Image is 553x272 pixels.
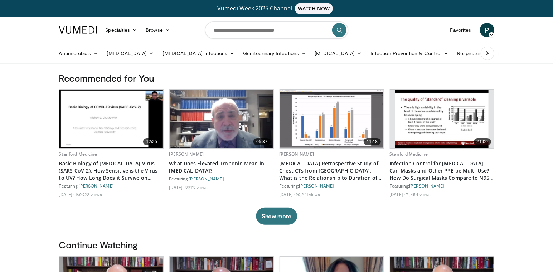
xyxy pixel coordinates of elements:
[390,183,494,189] div: Featuring:
[474,138,491,145] span: 21:00
[280,160,384,181] a: [MEDICAL_DATA] Retrospective Study of Chest CTs from [GEOGRAPHIC_DATA]: What is the Relationship ...
[169,151,204,157] a: [PERSON_NAME]
[280,90,384,148] a: 11:18
[59,160,164,181] a: Basic Biology of [MEDICAL_DATA] Virus (SARS-CoV-2): How Sensitive is the Virus to UV? How Long Do...
[159,46,239,60] a: [MEDICAL_DATA] Infections
[390,160,494,181] a: Infection Control for [MEDICAL_DATA]: Can Masks and Other PPE be Multi-Use? How Do Surgical Masks...
[75,191,102,197] li: 160,922 views
[453,46,519,60] a: Respiratory Infections
[79,183,114,188] a: [PERSON_NAME]
[59,90,163,148] img: e1ef609c-e6f9-4a06-a5f9-e4860df13421.620x360_q85_upscale.jpg
[310,46,366,60] a: [MEDICAL_DATA]
[295,3,333,14] span: WATCH NOW
[59,183,164,189] div: Featuring:
[406,191,431,197] li: 71,454 views
[59,90,163,148] a: 12:25
[169,184,185,190] li: [DATE]
[390,151,428,157] a: Stanford Medicine
[366,46,453,60] a: Infection Prevention & Control
[395,90,489,148] img: c238e62d-f332-4378-b8bd-6523d00e8260.620x360_q85_upscale.jpg
[364,138,381,145] span: 11:18
[446,23,476,37] a: Favorites
[59,239,494,251] h3: Continue Watching
[280,90,384,148] img: c2eb46a3-50d3-446d-a553-a9f8510c7760.620x360_q85_upscale.jpg
[253,138,271,145] span: 06:37
[189,176,224,181] a: [PERSON_NAME]
[169,176,274,181] div: Featuring:
[409,183,445,188] a: [PERSON_NAME]
[55,46,103,60] a: Antimicrobials
[59,191,74,197] li: [DATE]
[59,72,494,84] h3: Recommended for You
[101,23,142,37] a: Specialties
[480,23,494,37] a: P
[169,160,274,174] a: What Does Elevated Troponin Mean in [MEDICAL_DATA]?
[280,183,384,189] div: Featuring:
[59,26,97,34] img: VuMedi Logo
[170,90,273,148] a: 06:37
[390,191,405,197] li: [DATE]
[390,90,494,148] a: 21:00
[143,138,160,145] span: 12:25
[280,191,295,197] li: [DATE]
[239,46,310,60] a: Genitourinary Infections
[141,23,174,37] a: Browse
[185,184,208,190] li: 99,119 views
[299,183,334,188] a: [PERSON_NAME]
[59,151,97,157] a: Stanford Medicine
[296,191,320,197] li: 90,241 views
[103,46,159,60] a: [MEDICAL_DATA]
[60,3,493,14] a: Vumedi Week 2025 ChannelWATCH NOW
[256,208,297,225] button: Show more
[205,21,348,39] input: Search topics, interventions
[280,151,314,157] a: [PERSON_NAME]
[170,90,273,148] img: 98daf78a-1d22-4ebe-927e-10afe95ffd94.620x360_q85_upscale.jpg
